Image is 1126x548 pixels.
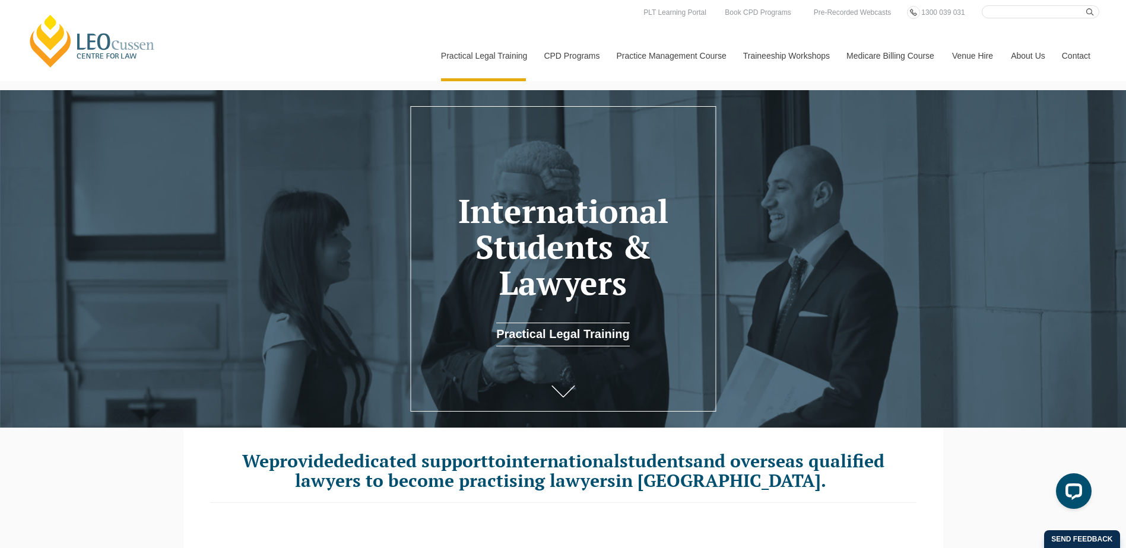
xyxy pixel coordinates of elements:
[1053,30,1099,81] a: Contact
[242,449,269,473] span: We
[506,449,620,473] span: international
[535,30,607,81] a: CPD Programs
[488,449,506,473] span: to
[918,6,968,19] a: 1300 039 031
[607,469,616,492] span: s
[734,30,838,81] a: Traineeship Workshops
[496,323,630,346] a: Practical Legal Training
[921,8,965,17] span: 1300 039 031
[620,449,693,473] span: students
[640,6,709,19] a: PLT Learning Portal
[838,30,943,81] a: Medicare Billing Course
[334,449,488,473] span: dedicated support
[1002,30,1053,81] a: About Us
[811,6,895,19] a: Pre-Recorded Webcasts
[722,6,794,19] a: Book CPD Programs
[295,449,884,492] span: and overseas qualified lawyers
[269,449,334,473] span: provide
[1046,469,1096,518] iframe: LiveChat chat widget
[616,469,826,492] span: in [GEOGRAPHIC_DATA].
[943,30,1002,81] a: Venue Hire
[608,30,734,81] a: Practice Management Course
[428,193,698,301] h1: International Students & Lawyers
[366,469,607,492] span: to become practising lawyer
[432,30,535,81] a: Practical Legal Training
[27,13,158,69] a: [PERSON_NAME] Centre for Law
